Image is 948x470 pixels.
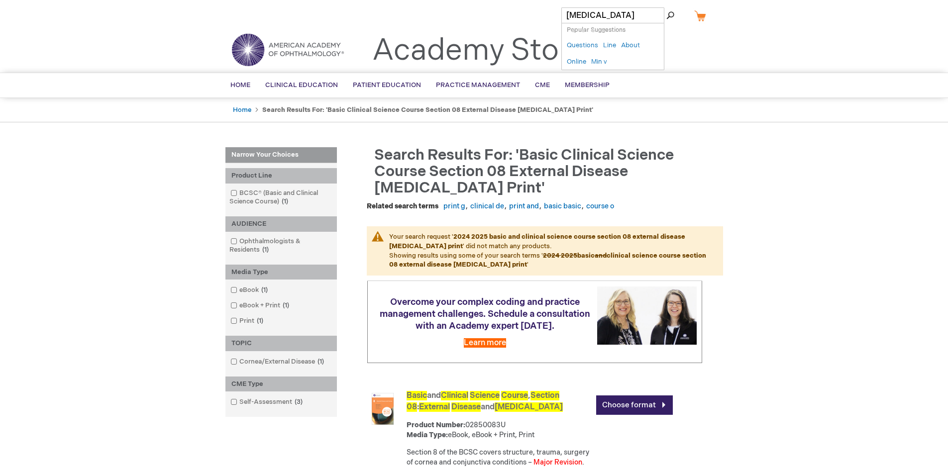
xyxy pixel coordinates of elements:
div: CME Type [225,376,337,392]
span: Search results for: 'basic clinical science course section 08 external disease [MEDICAL_DATA] print' [374,146,674,197]
a: Print1 [228,316,267,326]
a: print g [443,202,465,210]
span: 1 [315,358,326,366]
a: Line [603,41,616,50]
a: About [621,41,640,50]
strong: Media Type: [407,431,448,439]
strong: 2024 2025 basic and clinical science course section 08 external disease [MEDICAL_DATA] print [389,233,685,250]
div: Product Line [225,168,337,184]
a: Home [233,106,251,114]
a: eBook + Print1 [228,301,293,310]
span: Search [640,5,678,25]
span: 1 [260,246,271,254]
strong: Product Number: [407,421,465,429]
span: 1 [254,317,266,325]
a: course o [586,202,614,210]
span: Science [470,391,500,400]
a: Questions [567,41,598,50]
div: AUDIENCE [225,216,337,232]
a: BasicandClinical Science Course,Section 08:External Diseaseand[MEDICAL_DATA] [407,391,563,412]
span: Patient Education [353,81,421,89]
a: Cornea/External Disease1 [228,357,328,367]
span: 1 [279,197,291,205]
input: Name, # or keyword [561,7,664,23]
a: Self-Assessment3 [228,397,307,407]
strike: and [595,252,607,260]
dt: Related search terms [367,201,438,211]
font: Major Revision [533,458,582,467]
span: Basic [407,391,427,400]
strong: basic clinical science course section 08 external disease [MEDICAL_DATA] print [389,252,706,269]
strong: Search results for: 'basic clinical science course section 08 external disease [MEDICAL_DATA] print' [262,106,593,114]
img: Basic and Clinical Science Course, Section 08: External Disease and Cornea [367,393,399,425]
span: Clinical [441,391,468,400]
a: basic basic [544,202,581,210]
span: 08 [407,402,417,412]
a: clinical de [470,202,504,210]
span: Overcome your complex coding and practice management challenges. Schedule a consultation with an ... [380,297,590,331]
div: Media Type [225,265,337,280]
span: [MEDICAL_DATA] [495,402,563,412]
a: Learn more [464,338,506,348]
a: Choose format [596,395,673,415]
span: CME [535,81,550,89]
span: External [419,402,450,412]
span: Membership [565,81,610,89]
span: Clinical Education [265,81,338,89]
span: Home [230,81,250,89]
p: Your search request ' ' did not match any products. Showing results using some of your search ter... [367,226,723,275]
a: eBook1 [228,285,272,295]
img: Schedule a consultation with an Academy expert today [597,286,697,345]
span: 1 [280,301,292,309]
span: Section [530,391,559,400]
span: 3 [292,398,305,406]
span: Disease [451,402,481,412]
a: Academy Store [372,33,587,69]
a: Min v [591,57,607,67]
strike: 2024 2025 [543,252,577,260]
span: Course [501,391,528,400]
a: Ophthalmologists & Residents1 [228,237,334,255]
span: Popular Suggestions [567,26,626,34]
div: TOPIC [225,336,337,351]
span: Practice Management [436,81,520,89]
div: Section 8 of the BCSC covers structure, trauma, surgery of cornea and conjunctiva conditions – . [407,448,591,468]
a: print and [509,202,539,210]
div: 02850083U eBook, eBook + Print, Print [407,420,591,440]
a: BCSC® (Basic and Clinical Science Course)1 [228,188,334,206]
strong: Narrow Your Choices [225,147,337,163]
a: Online [567,57,586,67]
span: 1 [259,286,270,294]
